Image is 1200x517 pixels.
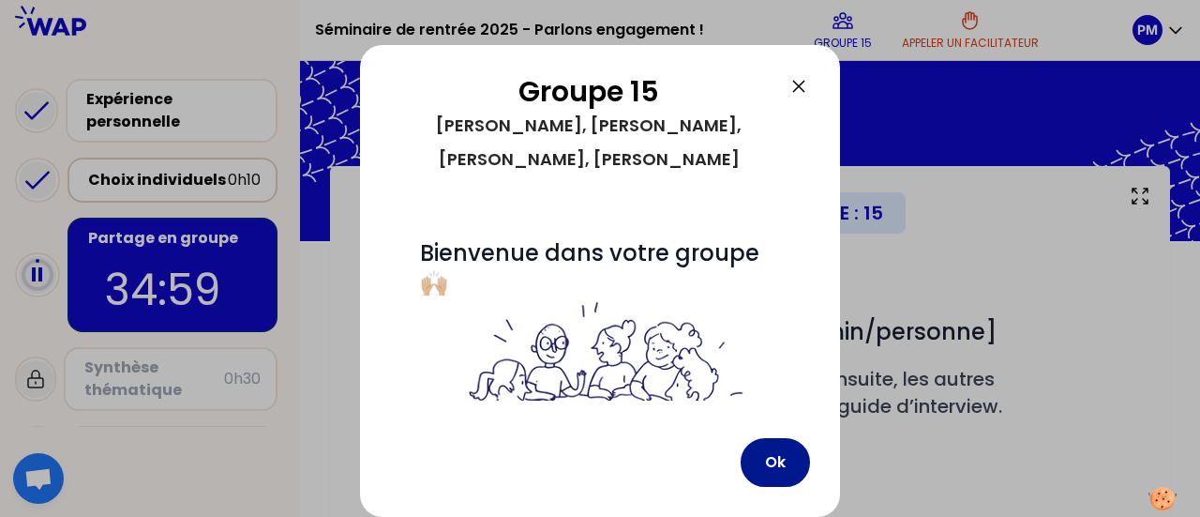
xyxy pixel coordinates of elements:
h2: Groupe 15 [390,75,787,109]
div: [PERSON_NAME], [PERSON_NAME], [PERSON_NAME], [PERSON_NAME] [390,109,787,176]
button: Ok [741,438,810,487]
span: Bienvenue dans votre groupe 🙌🏼 [420,237,780,477]
img: filesOfInstructions%2Fbienvenue%20dans%20votre%20groupe%20-%20petit.png [453,298,747,477]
